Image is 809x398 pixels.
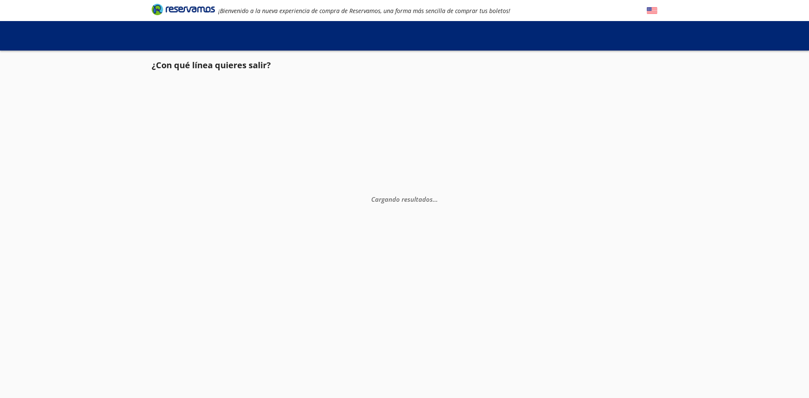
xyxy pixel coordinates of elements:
[433,195,434,203] span: .
[152,3,215,16] i: Brand Logo
[436,195,438,203] span: .
[152,3,215,18] a: Brand Logo
[647,5,657,16] button: English
[152,59,271,72] p: ¿Con qué línea quieres salir?
[434,195,436,203] span: .
[218,7,510,15] em: ¡Bienvenido a la nueva experiencia de compra de Reservamos, una forma más sencilla de comprar tus...
[371,195,438,203] em: Cargando resultados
